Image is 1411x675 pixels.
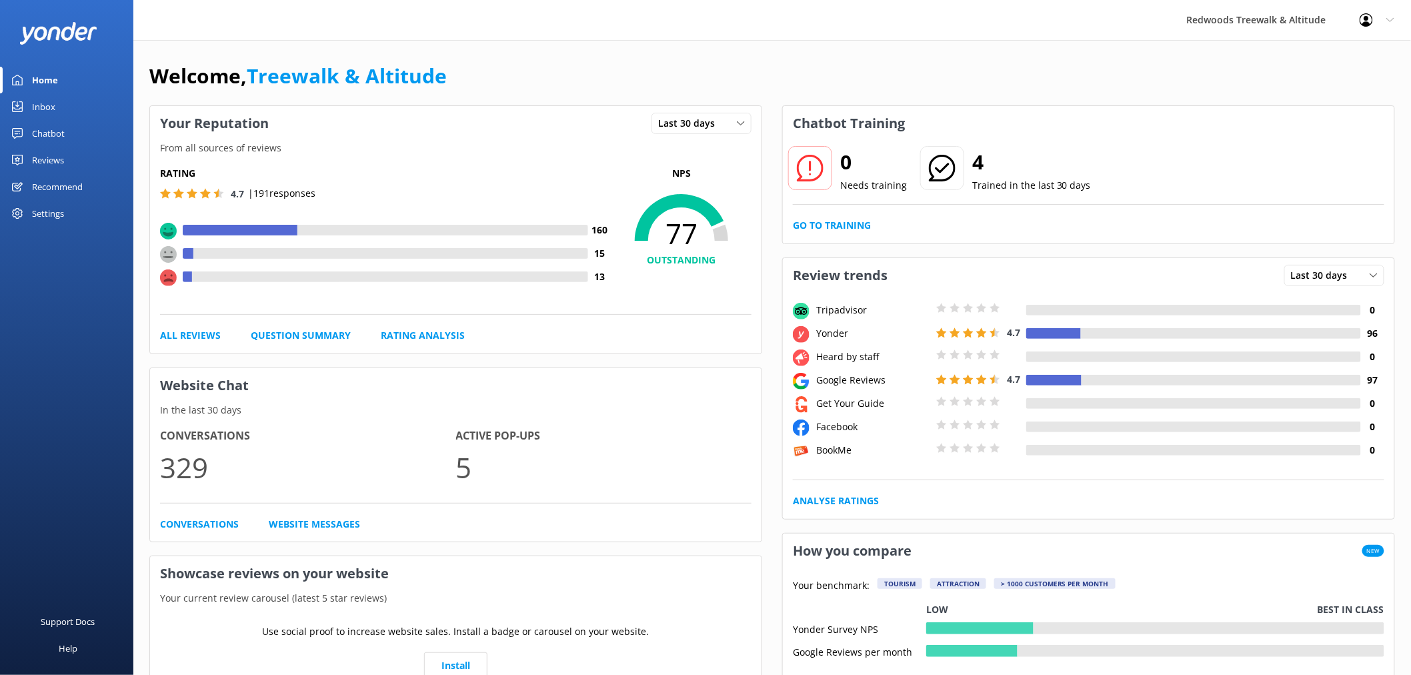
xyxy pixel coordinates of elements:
div: Heard by staff [813,350,933,364]
span: 4.7 [1007,326,1020,339]
div: Support Docs [41,608,95,635]
div: Attraction [930,578,986,589]
div: Google Reviews [813,373,933,388]
a: Website Messages [269,517,360,532]
h3: How you compare [783,534,922,568]
h4: Active Pop-ups [456,428,752,445]
div: Yonder Survey NPS [793,622,926,634]
p: Use social proof to increase website sales. Install a badge or carousel on your website. [263,624,649,639]
h4: 0 [1361,350,1384,364]
p: Low [926,602,948,617]
p: | 191 responses [248,186,315,201]
h1: Welcome, [149,60,447,92]
h4: 0 [1361,303,1384,317]
h3: Review trends [783,258,898,293]
div: Google Reviews per month [793,645,926,657]
h2: 4 [972,146,1091,178]
div: Recommend [32,173,83,200]
h3: Your Reputation [150,106,279,141]
p: Needs training [840,178,907,193]
h4: 97 [1361,373,1384,388]
span: 4.7 [231,187,244,200]
p: 329 [160,445,456,490]
div: Chatbot [32,120,65,147]
p: Best in class [1318,602,1384,617]
p: NPS [611,166,752,181]
div: Settings [32,200,64,227]
h2: 0 [840,146,907,178]
div: Inbox [32,93,55,120]
div: > 1000 customers per month [994,578,1116,589]
a: All Reviews [160,328,221,343]
div: Reviews [32,147,64,173]
div: Help [59,635,77,662]
h3: Showcase reviews on your website [150,556,762,591]
p: Your current review carousel (latest 5 star reviews) [150,591,762,606]
h4: 0 [1361,396,1384,411]
div: Home [32,67,58,93]
h3: Chatbot Training [783,106,915,141]
span: 77 [611,217,752,250]
h4: 0 [1361,443,1384,458]
h4: 15 [588,246,611,261]
h4: 0 [1361,420,1384,434]
h3: Website Chat [150,368,762,403]
a: Analyse Ratings [793,494,879,508]
p: In the last 30 days [150,403,762,418]
img: yonder-white-logo.png [20,22,97,44]
h4: 96 [1361,326,1384,341]
p: 5 [456,445,752,490]
span: New [1362,545,1384,557]
h4: Conversations [160,428,456,445]
h4: OUTSTANDING [611,253,752,267]
p: Your benchmark: [793,578,870,594]
h4: 160 [588,223,611,237]
div: Facebook [813,420,933,434]
a: Question Summary [251,328,351,343]
span: 4.7 [1007,373,1020,386]
div: Yonder [813,326,933,341]
span: Last 30 days [1291,268,1356,283]
a: Go to Training [793,218,871,233]
div: Tourism [878,578,922,589]
p: Trained in the last 30 days [972,178,1091,193]
a: Rating Analysis [381,328,465,343]
h5: Rating [160,166,611,181]
span: Last 30 days [658,116,723,131]
a: Treewalk & Altitude [247,62,447,89]
p: From all sources of reviews [150,141,762,155]
h4: 13 [588,269,611,284]
div: Get Your Guide [813,396,933,411]
div: Tripadvisor [813,303,933,317]
a: Conversations [160,517,239,532]
div: BookMe [813,443,933,458]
